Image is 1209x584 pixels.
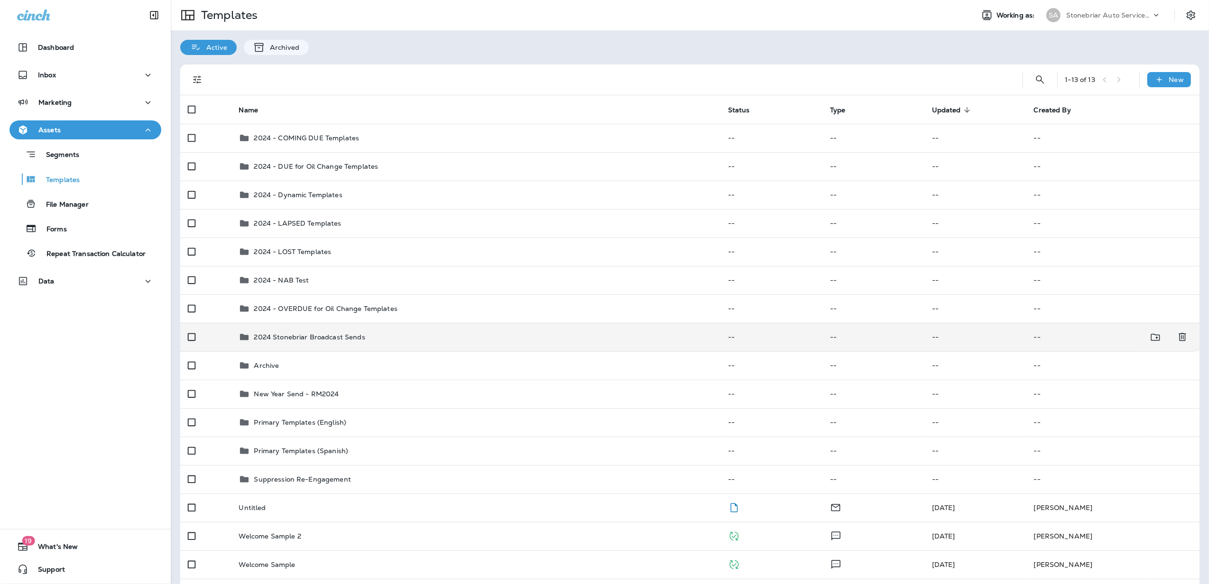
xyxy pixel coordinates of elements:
[1146,328,1165,347] button: Move to folder
[1046,8,1061,22] div: SA
[37,250,146,259] p: Repeat Transaction Calculator
[924,323,1026,351] td: --
[1026,209,1200,237] td: --
[728,531,740,539] span: Published
[1026,152,1200,181] td: --
[720,380,822,408] td: --
[924,408,1026,437] td: --
[1026,465,1200,493] td: --
[830,106,858,114] span: Type
[1034,106,1083,114] span: Created By
[924,181,1026,209] td: --
[254,134,359,142] p: 2024 - COMING DUE Templates
[1026,181,1200,209] td: --
[720,408,822,437] td: --
[254,419,346,426] p: Primary Templates (English)
[1182,7,1200,24] button: Settings
[997,11,1037,19] span: Working as:
[1026,380,1200,408] td: --
[9,243,161,263] button: Repeat Transaction Calculator
[830,531,842,539] span: Text
[1065,76,1095,83] div: 1 - 13 of 13
[9,219,161,238] button: Forms
[1066,11,1152,19] p: Stonebriar Auto Services Group
[254,362,279,369] p: Archive
[830,559,842,568] span: Text
[254,276,309,284] p: 2024 - NAB Test
[1026,266,1200,294] td: --
[22,536,35,546] span: 19
[38,277,55,285] p: Data
[1026,550,1200,579] td: [PERSON_NAME]
[822,294,924,323] td: --
[728,559,740,568] span: Published
[822,465,924,493] td: --
[822,209,924,237] td: --
[1026,522,1200,550] td: [PERSON_NAME]
[720,209,822,237] td: --
[932,106,973,114] span: Updated
[728,106,750,114] span: Status
[932,503,955,512] span: J-P Scoville
[1026,323,1149,351] td: --
[932,106,961,114] span: Updated
[9,169,161,189] button: Templates
[1173,328,1192,347] button: Delete
[932,560,955,569] span: Jason Munk
[728,106,762,114] span: Status
[1026,237,1200,266] td: --
[720,237,822,266] td: --
[720,437,822,465] td: --
[822,237,924,266] td: --
[28,543,78,554] span: What's New
[254,248,331,255] p: 2024 - LOST Templates
[924,266,1026,294] td: --
[924,237,1026,266] td: --
[9,194,161,214] button: File Manager
[728,502,740,511] span: Draft
[924,209,1026,237] td: --
[38,99,72,106] p: Marketing
[202,44,227,51] p: Active
[9,120,161,139] button: Assets
[1034,106,1071,114] span: Created By
[38,71,56,79] p: Inbox
[38,44,74,51] p: Dashboard
[254,219,341,227] p: 2024 - LAPSED Templates
[254,191,342,199] p: 2024 - Dynamic Templates
[1169,76,1184,83] p: New
[239,561,295,568] p: Welcome Sample
[822,266,924,294] td: --
[254,305,397,312] p: 2024 - OVERDUE for Oil Change Templates
[924,152,1026,181] td: --
[37,176,80,185] p: Templates
[1026,294,1200,323] td: --
[9,65,161,84] button: Inbox
[1026,124,1200,152] td: --
[830,106,846,114] span: Type
[822,380,924,408] td: --
[822,152,924,181] td: --
[1026,437,1200,465] td: --
[924,465,1026,493] td: --
[924,437,1026,465] td: --
[254,333,365,341] p: 2024 Stonebriar Broadcast Sends
[254,475,351,483] p: Suppression Re-Engagement
[1026,351,1200,380] td: --
[37,225,67,234] p: Forms
[265,44,299,51] p: Archived
[822,181,924,209] td: --
[239,504,266,511] p: Untitled
[822,351,924,380] td: --
[932,532,955,540] span: Jason Munk
[254,390,339,398] p: New Year Send - RM2024
[822,408,924,437] td: --
[9,38,161,57] button: Dashboard
[924,124,1026,152] td: --
[38,126,61,134] p: Assets
[1026,408,1200,437] td: --
[924,380,1026,408] td: --
[924,351,1026,380] td: --
[9,560,161,579] button: Support
[720,266,822,294] td: --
